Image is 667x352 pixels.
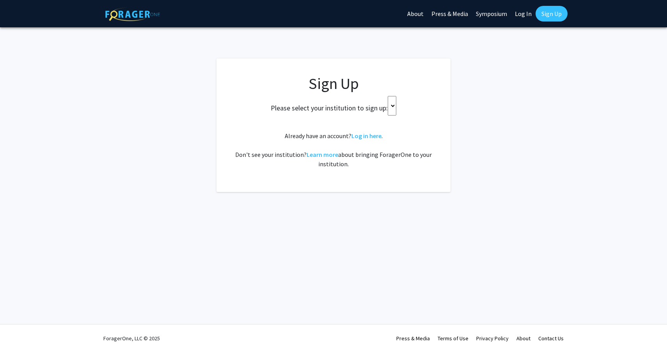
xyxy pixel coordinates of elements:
[476,335,509,342] a: Privacy Policy
[103,325,160,352] div: ForagerOne, LLC © 2025
[232,131,435,169] div: Already have an account? . Don't see your institution? about bringing ForagerOne to your institut...
[351,132,381,140] a: Log in here
[307,151,338,158] a: Learn more about bringing ForagerOne to your institution
[105,7,160,21] img: ForagerOne Logo
[538,335,564,342] a: Contact Us
[396,335,430,342] a: Press & Media
[232,74,435,93] h1: Sign Up
[536,6,568,21] a: Sign Up
[516,335,530,342] a: About
[271,104,388,112] h2: Please select your institution to sign up:
[438,335,468,342] a: Terms of Use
